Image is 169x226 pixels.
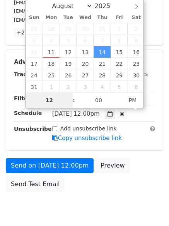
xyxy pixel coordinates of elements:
[60,58,77,69] span: August 19, 2025
[128,46,145,58] span: August 16, 2025
[43,69,60,81] span: August 25, 2025
[128,34,145,46] span: August 9, 2025
[128,23,145,34] span: August 2, 2025
[94,58,111,69] span: August 21, 2025
[60,69,77,81] span: August 26, 2025
[77,81,94,92] span: September 3, 2025
[128,69,145,81] span: August 30, 2025
[43,15,60,20] span: Mon
[26,58,43,69] span: August 17, 2025
[14,17,100,23] small: [EMAIL_ADDRESS][DOMAIN_NAME]
[122,92,143,108] span: Click to toggle
[73,92,75,108] span: :
[14,110,42,116] strong: Schedule
[26,34,43,46] span: August 3, 2025
[14,8,100,14] small: [EMAIL_ADDRESS][DOMAIN_NAME]
[96,158,130,173] a: Preview
[60,81,77,92] span: September 2, 2025
[77,23,94,34] span: July 30, 2025
[14,126,52,132] strong: Unsubscribe
[77,58,94,69] span: August 20, 2025
[60,125,117,133] label: Add unsubscribe link
[26,81,43,92] span: August 31, 2025
[60,34,77,46] span: August 5, 2025
[60,46,77,58] span: August 12, 2025
[43,46,60,58] span: August 11, 2025
[26,46,43,58] span: August 10, 2025
[14,71,40,77] strong: Tracking
[111,23,128,34] span: August 1, 2025
[128,81,145,92] span: September 6, 2025
[77,15,94,20] span: Wed
[43,58,60,69] span: August 18, 2025
[94,69,111,81] span: August 28, 2025
[111,34,128,46] span: August 8, 2025
[43,81,60,92] span: September 1, 2025
[111,46,128,58] span: August 15, 2025
[60,15,77,20] span: Tue
[111,15,128,20] span: Fri
[52,135,122,142] a: Copy unsubscribe link
[26,15,43,20] span: Sun
[14,95,34,101] strong: Filters
[111,81,128,92] span: September 5, 2025
[128,58,145,69] span: August 23, 2025
[111,58,128,69] span: August 22, 2025
[26,69,43,81] span: August 24, 2025
[77,46,94,58] span: August 13, 2025
[77,69,94,81] span: August 27, 2025
[128,15,145,20] span: Sat
[52,110,100,117] span: [DATE] 12:00pm
[94,15,111,20] span: Thu
[43,34,60,46] span: August 4, 2025
[94,23,111,34] span: July 31, 2025
[43,23,60,34] span: July 28, 2025
[14,58,155,66] h5: Advanced
[94,46,111,58] span: August 14, 2025
[94,34,111,46] span: August 7, 2025
[26,23,43,34] span: July 27, 2025
[6,177,65,192] a: Send Test Email
[94,81,111,92] span: September 4, 2025
[111,69,128,81] span: August 29, 2025
[130,189,169,226] iframe: Chat Widget
[77,34,94,46] span: August 6, 2025
[6,158,94,173] a: Send on [DATE] 12:00pm
[60,23,77,34] span: July 29, 2025
[26,92,73,108] input: Hour
[14,28,46,38] a: +27 more
[92,2,120,10] input: Year
[75,92,122,108] input: Minute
